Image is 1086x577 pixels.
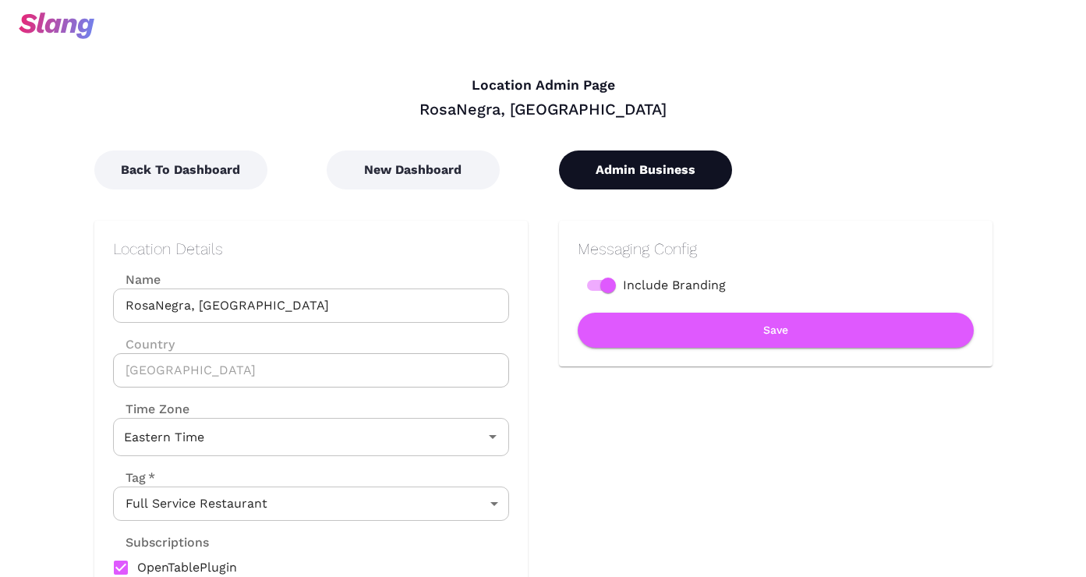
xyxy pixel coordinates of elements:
[94,150,267,189] button: Back To Dashboard
[623,276,726,295] span: Include Branding
[327,150,500,189] button: New Dashboard
[94,99,992,119] div: RosaNegra, [GEOGRAPHIC_DATA]
[113,487,509,521] div: Full Service Restaurant
[578,239,974,258] h2: Messaging Config
[113,400,509,418] label: Time Zone
[113,469,155,487] label: Tag
[137,558,237,577] span: OpenTablePlugin
[113,271,509,288] label: Name
[94,162,267,177] a: Back To Dashboard
[113,335,509,353] label: Country
[559,162,732,177] a: Admin Business
[559,150,732,189] button: Admin Business
[94,77,992,94] h4: Location Admin Page
[327,162,500,177] a: New Dashboard
[578,313,974,348] button: Save
[113,533,209,551] label: Subscriptions
[19,12,94,39] img: svg+xml;base64,PHN2ZyB3aWR0aD0iOTciIGhlaWdodD0iMzQiIHZpZXdCb3g9IjAgMCA5NyAzNCIgZmlsbD0ibm9uZSIgeG...
[482,426,504,448] button: Open
[113,239,509,258] h2: Location Details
